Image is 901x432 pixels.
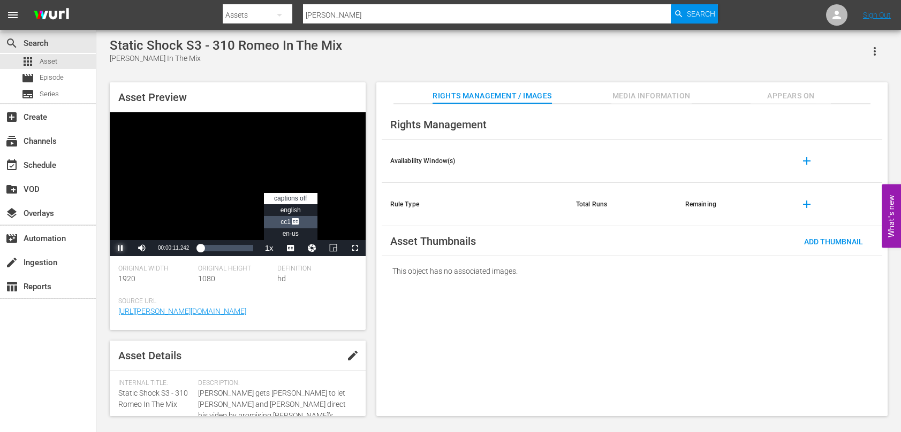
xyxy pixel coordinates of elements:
[567,183,677,226] th: Total Runs
[158,245,189,251] span: 00:00:11.242
[796,232,872,251] button: Add Thumbnail
[323,240,344,256] button: Picture-in-Picture
[671,4,718,24] button: Search
[751,89,831,103] span: Appears On
[340,343,366,368] button: edit
[118,307,246,315] a: [URL][PERSON_NAME][DOMAIN_NAME]
[21,88,34,101] span: Series
[863,11,891,19] a: Sign Out
[5,232,18,245] span: Automation
[118,91,187,104] span: Asset Preview
[21,55,34,68] span: Asset
[382,183,567,226] th: Rule Type
[800,198,813,211] span: add
[118,297,352,306] span: Source Url
[390,118,487,131] span: Rights Management
[40,89,59,99] span: Series
[118,349,181,362] span: Asset Details
[198,265,272,273] span: Original Height
[794,191,820,217] button: add
[198,379,352,388] span: Description:
[40,72,64,83] span: Episode
[21,72,34,84] span: Episode
[390,235,476,248] span: Asset Thumbnails
[283,230,299,237] span: en-us
[344,240,366,256] button: Fullscreen
[687,4,715,24] span: Search
[274,195,307,202] span: captions off
[26,3,77,28] img: ans4CAIJ8jUAAAAAAAAAAAAAAAAAAAAAAAAgQb4GAAAAAAAAAAAAAAAAAAAAAAAAJMjXAAAAAAAAAAAAAAAAAAAAAAAAgAT5G...
[118,274,135,283] span: 1920
[280,240,301,256] button: Captions
[110,112,366,256] div: Video Player
[301,240,323,256] button: Jump To Time
[677,183,786,226] th: Remaining
[5,159,18,172] span: Schedule
[110,38,342,53] div: Static Shock S3 - 310 Romeo In The Mix
[5,37,18,50] span: Search
[433,89,551,103] span: Rights Management / Images
[5,280,18,293] span: Reports
[800,155,813,167] span: add
[5,207,18,220] span: Overlays
[131,240,153,256] button: Mute
[277,274,286,283] span: hd
[118,265,193,273] span: Original Width
[5,183,18,196] span: VOD
[277,265,352,273] span: Definition
[382,140,567,183] th: Availability Window(s)
[796,237,872,246] span: Add Thumbnail
[40,56,57,67] span: Asset
[882,184,901,248] button: Open Feedback Widget
[200,245,253,251] div: Progress Bar
[198,274,215,283] span: 1080
[281,218,300,226] span: CC1
[794,148,820,174] button: add
[118,389,188,408] span: Static Shock S3 - 310 Romeo In The Mix
[281,206,301,214] span: english
[259,240,280,256] button: Playback Rate
[110,240,131,256] button: Pause
[118,379,193,388] span: Internal Title:
[6,9,19,21] span: menu
[5,256,18,269] span: Ingestion
[110,53,342,64] div: [PERSON_NAME] In The Mix
[611,89,692,103] span: Media Information
[5,111,18,124] span: Create
[382,256,882,286] div: This object has no associated images.
[5,135,18,148] span: Channels
[346,349,359,362] span: edit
